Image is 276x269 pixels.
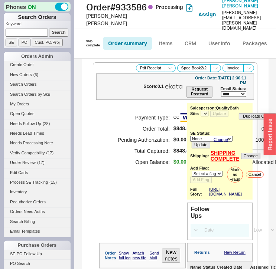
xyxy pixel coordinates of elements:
[214,137,228,142] a: Change
[149,251,159,260] a: Send Mail
[203,37,236,50] a: User info
[181,66,207,70] span: Spec Book 2 / 2
[191,206,210,219] div: Follow Ups
[133,251,147,260] a: Attach new file
[4,13,71,21] h1: Search Orders
[223,64,244,72] button: Invoice
[86,39,100,47] div: Ship complete
[10,180,48,184] span: Process SE Tracking
[237,37,272,50] a: Packages
[140,66,161,70] span: Pdf Receipt
[220,86,246,91] span: Email Status:
[4,169,71,177] a: Edit Carts
[190,177,212,183] button: Add Flag
[173,159,186,165] span: $0.00
[27,3,36,11] span: ON
[246,171,264,178] button: Cancel
[108,145,170,157] h5: Total Captured:
[177,64,211,72] button: Spec Book2/2
[227,66,240,70] span: Invoice
[105,251,119,260] div: Order Notes
[4,129,71,137] a: Needs Lead Times
[4,81,71,88] a: Search Orders
[46,151,54,155] span: ( 17 )
[4,149,71,157] a: Verify Compatibility(17)
[10,160,36,165] span: Under Review
[190,111,199,116] b: Site:
[10,151,45,155] span: Verify Compatibility
[4,250,71,258] a: SE PO Follow Up
[192,142,210,148] button: Update
[4,52,71,61] div: Orders Admin
[239,113,276,119] button: Duplicate Order
[86,2,140,12] h1: Order # 933586
[37,160,45,165] span: ( 17 )
[10,141,53,145] span: Needs Processing Note
[4,110,71,118] a: Open Quotes
[230,167,240,182] span: Mark as Fraud
[108,157,170,168] h5: Open Balance:
[190,131,211,135] b: SE Status:
[10,121,41,126] span: Needs Follow Up
[179,37,201,50] a: CRM
[108,112,170,123] h5: Payment Type:
[190,187,209,197] div: Full Story:
[211,150,240,163] a: SHIPPING COMPLETE
[4,159,71,167] a: Under Review(17)
[4,71,71,79] a: New Orders(6)
[156,4,183,10] span: Processing
[136,64,165,72] button: Pdf Receipt
[189,76,246,85] div: Order Date: [DATE] 2:36:11 PM
[4,208,71,216] a: Orders Need Auths
[108,123,170,134] h5: Order Total:
[86,12,140,27] div: [PERSON_NAME] [PERSON_NAME]
[162,249,180,263] button: New notes
[33,72,38,77] span: ( 6 )
[190,166,209,170] b: Add Flag:
[186,86,212,97] button: Request Postcard
[6,21,71,29] p: Keyword:
[144,84,164,89] div: Score: 0.1
[173,137,186,143] span: $0.00
[241,153,261,159] button: Change
[4,120,71,128] a: Needs Follow Up(28)
[210,111,228,117] button: Update
[190,154,209,158] b: Shipping:
[198,11,216,18] button: Assign
[173,148,228,154] span: $848.58
[224,250,246,255] a: New Return
[173,125,228,132] span: $848.58
[19,39,30,46] input: PO
[10,72,32,77] span: New Orders
[227,167,243,183] button: Mark as Fraud
[6,39,17,46] input: SE
[4,218,71,226] a: Search Billing
[119,251,133,260] a: Show full log
[209,187,250,197] a: [URL][DOMAIN_NAME]
[32,39,63,46] input: Cust. PO/Proj
[4,241,71,250] div: Purchase Orders
[108,134,170,145] h5: Pending Authorization:
[154,37,178,50] a: Items
[4,2,71,12] div: Phones
[4,178,71,186] a: Process SE Tracking(15)
[4,139,71,147] a: Needs Processing Note
[200,225,248,235] input: Date
[49,29,69,36] input: Search
[103,37,152,50] a: Order summary
[194,250,210,255] div: Returns
[4,188,71,196] a: Inventory
[190,106,239,110] b: Salesperson: QualityBath
[4,260,71,268] a: PO Search
[4,227,71,235] a: Email Templates
[4,100,71,108] a: My Orders
[191,87,208,96] b: Request Postcard
[4,61,71,69] a: Create Order
[43,121,50,126] span: ( 28 )
[249,172,261,177] span: Cancel
[4,198,71,206] a: Reauthorize Orders
[173,110,195,125] span: CC
[49,180,57,184] span: ( 15 )
[222,10,261,31] div: [PERSON_NAME][EMAIL_ADDRESS][PERSON_NAME][DOMAIN_NAME]
[4,91,71,98] a: Search Orders by Sku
